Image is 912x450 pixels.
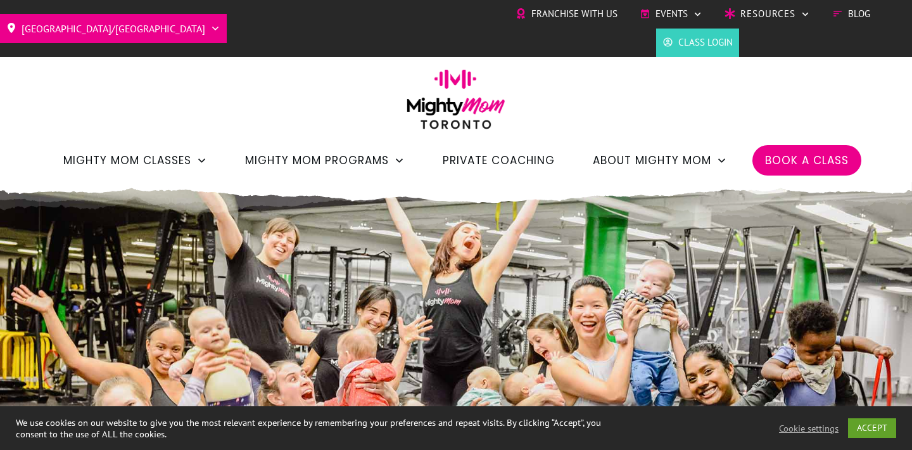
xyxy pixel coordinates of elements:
[779,423,839,434] a: Cookie settings
[655,4,688,23] span: Events
[848,418,896,438] a: ACCEPT
[6,18,220,39] a: [GEOGRAPHIC_DATA]/[GEOGRAPHIC_DATA]
[640,4,702,23] a: Events
[516,4,617,23] a: Franchise with Us
[740,4,795,23] span: Resources
[63,150,207,171] a: Mighty Mom Classes
[531,4,617,23] span: Franchise with Us
[662,33,733,52] a: Class Login
[848,4,870,23] span: Blog
[400,69,512,138] img: mightymom-logo-toronto
[832,4,870,23] a: Blog
[63,150,191,171] span: Mighty Mom Classes
[765,150,849,171] a: Book a Class
[16,417,632,440] div: We use cookies on our website to give you the most relevant experience by remembering your prefer...
[725,4,810,23] a: Resources
[593,150,711,171] span: About Mighty Mom
[678,33,733,52] span: Class Login
[245,150,405,171] a: Mighty Mom Programs
[593,150,727,171] a: About Mighty Mom
[245,150,389,171] span: Mighty Mom Programs
[22,18,205,39] span: [GEOGRAPHIC_DATA]/[GEOGRAPHIC_DATA]
[443,150,555,171] a: Private Coaching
